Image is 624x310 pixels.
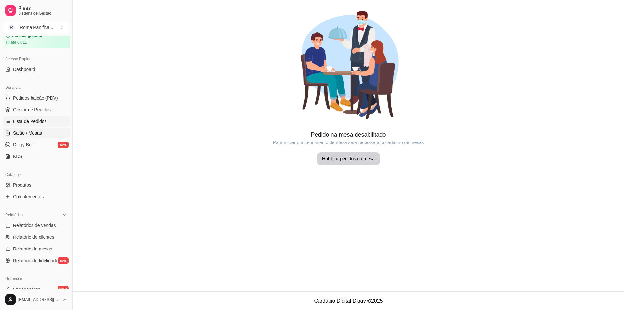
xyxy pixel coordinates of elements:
a: Dashboard [3,64,70,74]
button: [EMAIL_ADDRESS][DOMAIN_NAME] [3,292,70,307]
div: Roma Panifica ... [20,24,53,31]
span: Relatório de clientes [13,234,54,240]
div: Gerenciar [3,274,70,284]
div: Acesso Rápido [3,54,70,64]
button: Habilitar pedidos na mesa [317,152,380,165]
span: Relatório de mesas [13,246,52,252]
a: Relatório de mesas [3,244,70,254]
article: Pedido na mesa desabilitado [73,130,624,139]
span: Sistema de Gestão [18,11,67,16]
span: Gestor de Pedidos [13,106,51,113]
span: Salão / Mesas [13,130,42,136]
button: Pedidos balcão (PDV) [3,93,70,103]
span: Complementos [13,194,44,200]
a: Produtos [3,180,70,190]
a: Período gratuitoaté 07/11 [3,30,70,48]
span: [EMAIL_ADDRESS][DOMAIN_NAME] [18,297,59,302]
span: Dashboard [13,66,35,73]
a: DiggySistema de Gestão [3,3,70,18]
span: Relatório de fidelidade [13,257,58,264]
span: Relatórios [5,212,23,218]
article: até 07/11 [11,40,27,45]
a: Entregadoresnovo [3,284,70,294]
a: Relatórios de vendas [3,220,70,231]
article: Para iniciar o antendimento de mesa será necessário o cadastro de mesas [73,139,624,146]
span: Entregadores [13,286,40,292]
span: KDS [13,153,22,160]
a: Complementos [3,192,70,202]
span: Diggy [18,5,67,11]
a: Relatório de clientes [3,232,70,242]
span: Produtos [13,182,31,188]
a: Diggy Botnovo [3,140,70,150]
a: Lista de Pedidos [3,116,70,127]
footer: Cardápio Digital Diggy © 2025 [73,291,624,310]
div: Catálogo [3,169,70,180]
button: Select a team [3,21,70,34]
a: Relatório de fidelidadenovo [3,255,70,266]
span: Pedidos balcão (PDV) [13,95,58,101]
div: Dia a dia [3,82,70,93]
span: R [8,24,15,31]
a: KDS [3,151,70,162]
a: Salão / Mesas [3,128,70,138]
span: Lista de Pedidos [13,118,47,125]
span: Relatórios de vendas [13,222,56,229]
span: Diggy Bot [13,142,33,148]
a: Gestor de Pedidos [3,104,70,115]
